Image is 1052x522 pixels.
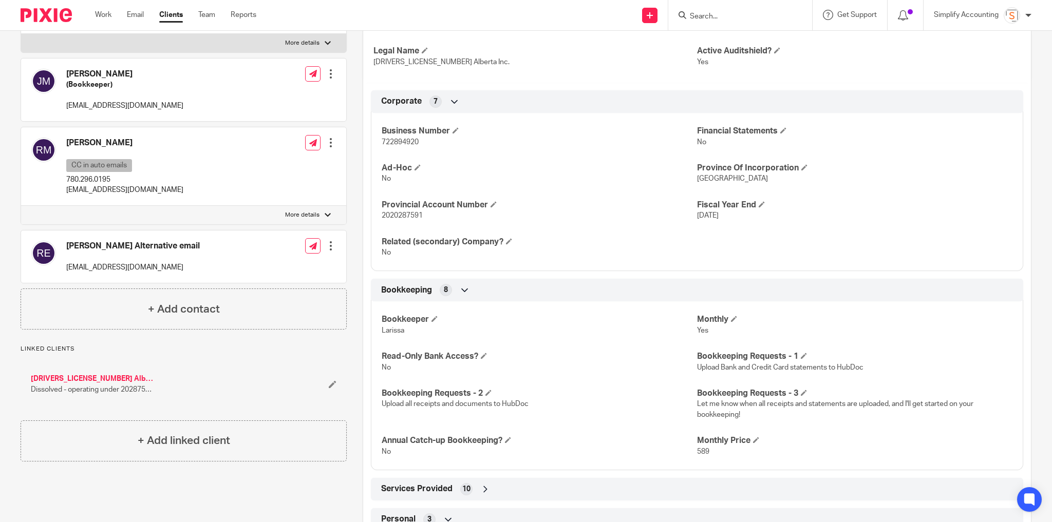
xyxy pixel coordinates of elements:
h4: Province Of Incorporation [697,163,1012,173]
a: Reports [231,10,256,20]
img: svg%3E [31,69,56,93]
span: 10 [462,484,471,494]
span: Dissolved - operating under 2028759 Ab Ltd. [31,384,153,395]
span: Get Support [837,11,877,18]
span: No [382,249,391,256]
h4: Business Number [382,126,697,137]
input: Search [689,12,781,22]
h4: Active Auditshield? [697,46,1021,56]
span: Bookkeeping [381,285,432,296]
span: 589 [697,448,709,455]
span: Yes [697,59,708,66]
span: Yes [697,327,708,334]
a: Team [198,10,215,20]
p: [EMAIL_ADDRESS][DOMAIN_NAME] [66,262,200,273]
h4: Financial Statements [697,126,1012,137]
a: Email [127,10,144,20]
h4: Legal Name [373,46,697,56]
span: [GEOGRAPHIC_DATA] [697,175,768,182]
img: Screenshot%202023-11-29%20141159.png [1004,7,1020,24]
p: More details [285,211,320,219]
h4: Bookkeeping Requests - 1 [697,351,1012,362]
h4: Monthly [697,314,1012,325]
h4: Read-Only Bank Access? [382,351,697,362]
h4: [PERSON_NAME] [66,138,183,148]
span: Services Provided [381,484,453,494]
p: CC in auto emails [66,159,132,172]
p: [EMAIL_ADDRESS][DOMAIN_NAME] [66,101,183,111]
h4: + Add contact [148,301,220,317]
span: [DRIVERS_LICENSE_NUMBER] Alberta Inc. [373,59,510,66]
span: No [382,364,391,371]
span: Upload all receipts and documents to HubDoc [382,400,529,408]
a: Clients [159,10,183,20]
a: Work [95,10,111,20]
span: 8 [444,285,448,295]
span: No [697,139,706,146]
p: More details [285,39,320,47]
h4: Ad-Hoc [382,163,697,173]
span: 7 [434,96,438,107]
h4: Fiscal Year End [697,200,1012,210]
h4: + Add linked client [138,433,230,449]
h4: Annual Catch-up Bookkeeping? [382,435,697,446]
p: [EMAIL_ADDRESS][DOMAIN_NAME] [66,185,183,195]
h4: Related (secondary) Company? [382,237,697,247]
span: No [382,175,391,182]
span: Corporate [381,96,422,107]
span: Larissa [382,327,404,334]
img: svg%3E [31,241,56,265]
span: Upload Bank and Credit Card statements to HubDoc [697,364,863,371]
p: Simplify Accounting [934,10,999,20]
img: svg%3E [31,138,56,162]
h4: Monthly Price [697,435,1012,446]
span: 722894920 [382,139,419,146]
h4: Bookkeeper [382,314,697,325]
h4: Bookkeeping Requests - 3 [697,388,1012,399]
span: 2020287591 [382,212,423,219]
h4: [PERSON_NAME] [66,69,183,80]
a: [DRIVERS_LICENSE_NUMBER] Alberta Ltd. ([PERSON_NAME]) [31,374,153,384]
h4: [PERSON_NAME] Alternative email [66,241,200,252]
p: 780.296.0195 [66,175,183,185]
h4: Provincial Account Number [382,200,697,210]
span: Let me know when all receipts and statements are uploaded, and I'll get started on your bookkeeping! [697,400,973,418]
h5: (Bookkeeper) [66,80,183,90]
span: No [382,448,391,455]
h4: Bookkeeping Requests - 2 [382,388,697,399]
span: [DATE] [697,212,719,219]
img: Pixie [21,8,72,22]
p: Linked clients [21,345,347,353]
